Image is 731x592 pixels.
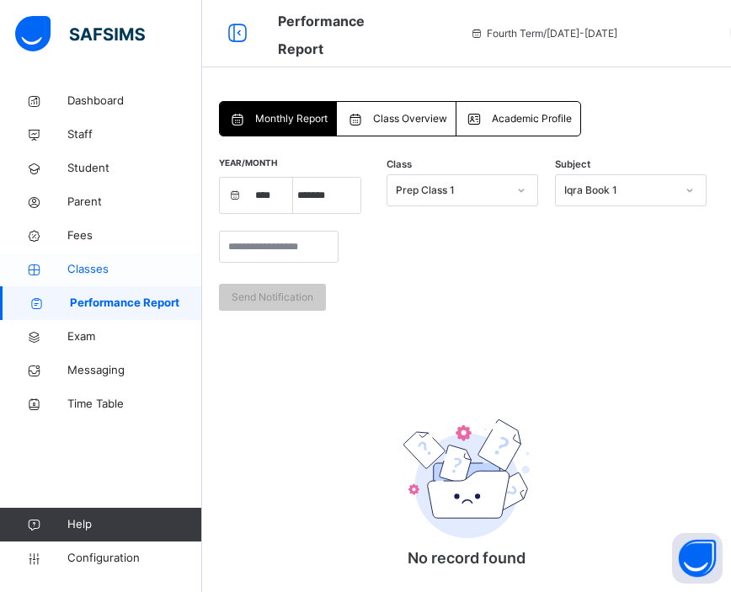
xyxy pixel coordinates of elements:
[67,194,202,211] span: Parent
[67,93,202,109] span: Dashboard
[67,126,202,143] span: Staff
[555,157,590,172] span: Subject
[396,183,507,198] div: Prep Class 1
[470,26,617,41] span: session/term information
[67,516,201,533] span: Help
[255,111,328,126] span: Monthly Report
[387,157,412,172] span: Class
[373,111,447,126] span: Class Overview
[67,328,202,345] span: Exam
[403,419,530,538] img: emptyFolder.c0dd6c77127a4b698b748a2c71dfa8de.svg
[67,160,202,177] span: Student
[67,362,202,379] span: Messaging
[564,183,675,198] div: Iqra Book 1
[278,13,365,57] span: Broadsheet
[15,16,145,51] img: safsims
[298,547,635,569] p: No record found
[232,290,313,305] span: Send Notification
[672,533,723,584] button: Open asap
[492,111,572,126] span: Academic Profile
[70,295,202,312] span: Performance Report
[67,396,202,413] span: Time Table
[67,261,202,278] span: Classes
[67,550,201,567] span: Configuration
[219,157,277,168] span: Year/Month
[67,227,202,244] span: Fees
